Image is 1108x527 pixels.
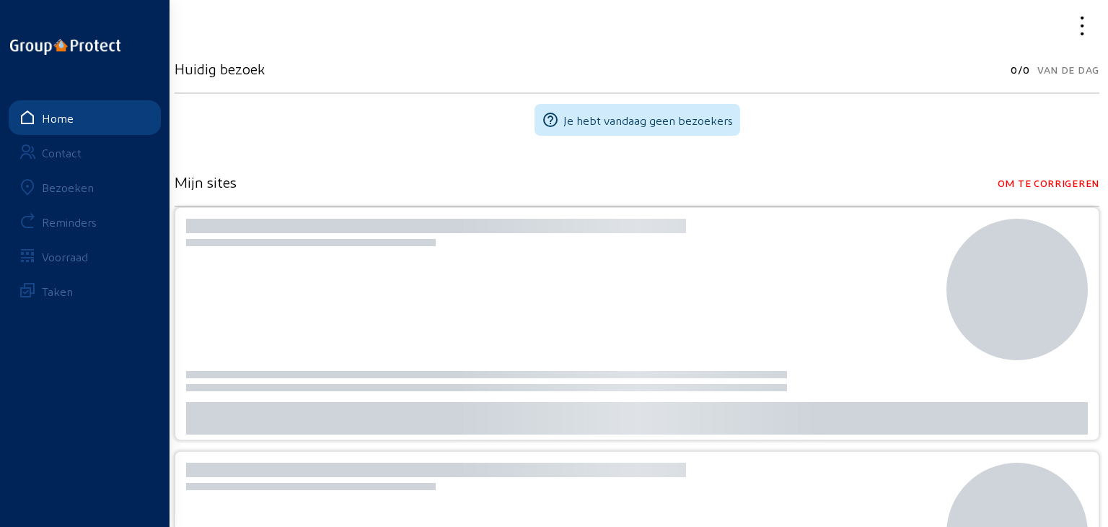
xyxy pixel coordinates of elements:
[42,284,73,298] div: Taken
[9,239,161,274] a: Voorraad
[42,250,88,263] div: Voorraad
[9,135,161,170] a: Contact
[9,274,161,308] a: Taken
[42,215,97,229] div: Reminders
[175,60,265,77] h3: Huidig bezoek
[998,173,1099,193] span: Om te corrigeren
[175,173,237,191] h3: Mijn sites
[542,111,559,129] mat-icon: help_outline
[42,146,82,160] div: Contact
[9,170,161,204] a: Bezoeken
[42,180,94,194] div: Bezoeken
[563,113,733,127] span: Je hebt vandaag geen bezoekers
[1011,60,1030,80] span: 0/0
[9,204,161,239] a: Reminders
[1037,60,1099,80] span: Van de dag
[10,39,120,55] img: logo-oneline.png
[42,111,74,125] div: Home
[9,100,161,135] a: Home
